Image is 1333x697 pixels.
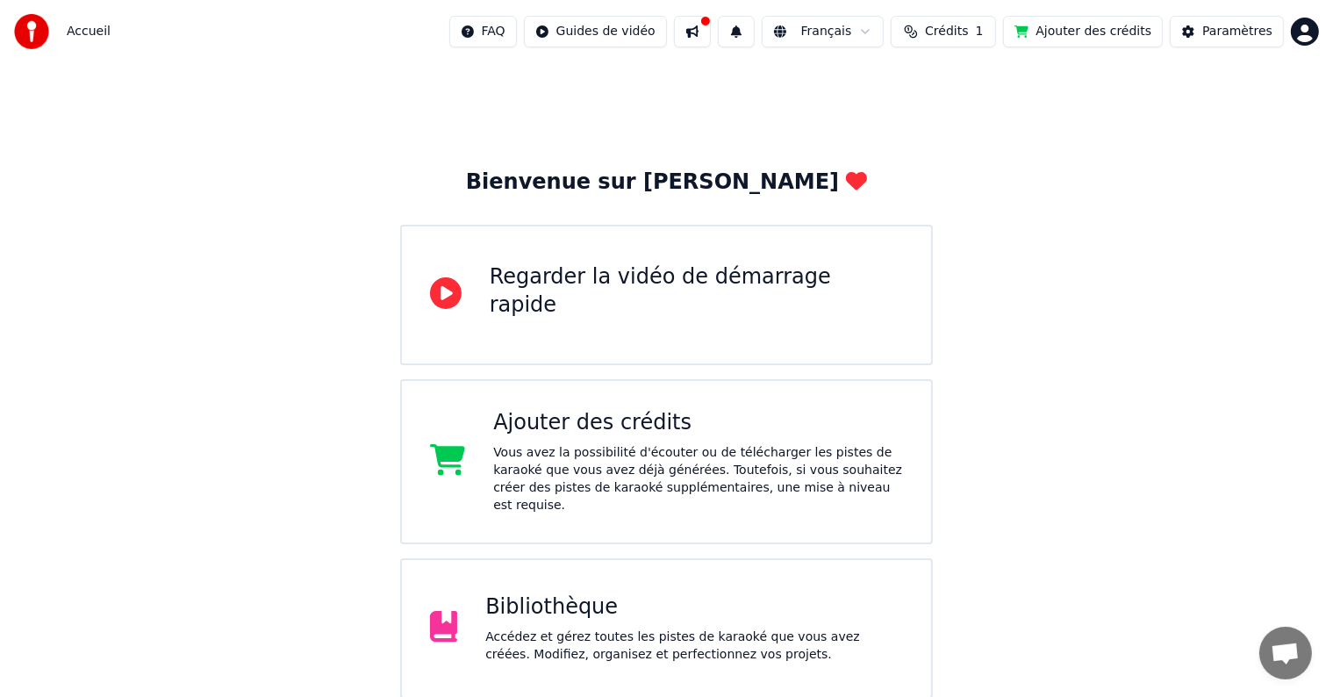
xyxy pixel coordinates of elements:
[67,23,111,40] nav: breadcrumb
[449,16,517,47] button: FAQ
[1259,627,1312,679] div: Ouvrir le chat
[1202,23,1272,40] div: Paramètres
[485,629,903,664] div: Accédez et gérez toutes les pistes de karaoké que vous avez créées. Modifiez, organisez et perfec...
[466,169,867,197] div: Bienvenue sur [PERSON_NAME]
[891,16,996,47] button: Crédits1
[485,593,903,622] div: Bibliothèque
[493,444,903,514] div: Vous avez la possibilité d'écouter ou de télécharger les pistes de karaoké que vous avez déjà gén...
[524,16,667,47] button: Guides de vidéo
[14,14,49,49] img: youka
[493,409,903,437] div: Ajouter des crédits
[925,23,968,40] span: Crédits
[1170,16,1284,47] button: Paramètres
[67,23,111,40] span: Accueil
[490,263,904,320] div: Regarder la vidéo de démarrage rapide
[1003,16,1163,47] button: Ajouter des crédits
[976,23,984,40] span: 1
